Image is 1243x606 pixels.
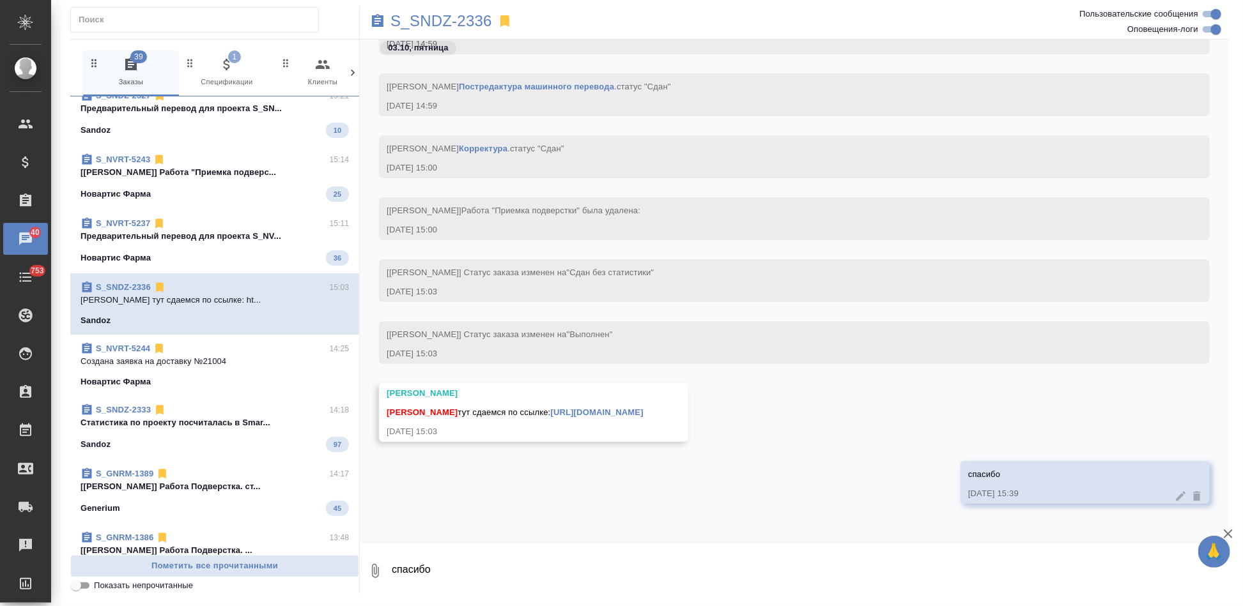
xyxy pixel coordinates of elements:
p: Generium [81,502,120,515]
p: 15:03 [330,281,350,294]
div: S_SNDZ-232715:21Предварительный перевод для проекта S_SN...Sandoz10 [70,82,359,146]
p: 15:14 [330,153,350,166]
span: 10 [326,124,349,137]
span: Показать непрочитанные [94,579,193,592]
p: Sandoz [81,124,111,137]
p: [[PERSON_NAME]] Работа Подверстка. ... [81,544,349,557]
span: 97 [326,438,349,451]
span: 25 [326,188,349,201]
span: Оповещения-логи [1127,23,1198,36]
div: S_NVRT-523715:11Предварительный перевод для проекта S_NV...Новартис Фарма36 [70,209,359,273]
div: S_GNRM-138613:48[[PERSON_NAME]] Работа Подверстка. ...Generium47 [70,524,359,587]
div: S_NVRT-524315:14[[PERSON_NAME]] Работа "Приемка подверс...Новартис Фарма25 [70,146,359,209]
svg: Отписаться [153,153,166,166]
div: [DATE] 15:39 [968,487,1165,500]
span: спасибо [968,469,1000,479]
span: [PERSON_NAME] [387,407,458,417]
input: Поиск [79,11,318,29]
span: статус "Сдан" [510,144,564,153]
a: 753 [3,261,48,293]
a: 40 [3,223,48,255]
svg: Отписаться [153,342,166,355]
p: Новартис Фарма [81,252,151,264]
span: "Выполнен" [567,330,613,339]
p: [[PERSON_NAME]] Работа "Приемка подверс... [81,166,349,179]
p: 14:17 [330,467,350,480]
div: S_GNRM-138914:17[[PERSON_NAME]] Работа Подверстка. ст...Generium45 [70,460,359,524]
div: [DATE] 15:03 [387,425,644,438]
p: Sandoz [81,438,111,451]
svg: Отписаться [153,217,166,230]
span: 40 [23,226,47,239]
span: 🙏 [1203,538,1225,565]
a: S_NVRT-5243 [96,155,150,164]
span: Заказы [88,57,174,88]
a: S_SNDZ-2336 [390,15,492,27]
span: Работа "Приемка подверстки" была удалена: [461,206,640,215]
p: Предварительный перевод для проекта S_SN... [81,102,349,115]
svg: Зажми и перетащи, чтобы поменять порядок вкладок [184,57,196,69]
span: [[PERSON_NAME] . [387,82,671,91]
svg: Отписаться [153,281,166,294]
p: Новартис Фарма [81,188,151,201]
span: [[PERSON_NAME]] Статус заказа изменен на [387,268,654,277]
button: 🙏 [1198,536,1230,568]
a: Корректура [459,144,507,153]
a: Постредактура машинного перевода [459,82,614,91]
a: [URL][DOMAIN_NAME] [551,407,644,417]
p: 03.10, пятница [388,42,449,54]
p: 15:11 [330,217,350,230]
span: Спецификации [184,57,270,88]
span: 1 [228,50,241,63]
span: Пометить все прочитанными [77,559,352,573]
span: 36 [326,252,349,264]
p: Cтатистика по проекту посчиталась в Smar... [81,416,349,429]
span: 39 [130,50,147,63]
p: 14:18 [330,404,350,416]
div: [DATE] 14:59 [387,100,1165,112]
button: Пометить все прочитанными [70,555,359,577]
span: 753 [23,264,52,277]
svg: Зажми и перетащи, чтобы поменять порядок вкладок [280,57,292,69]
svg: Зажми и перетащи, чтобы поменять порядок вкладок [88,57,100,69]
div: S_SNDZ-233314:18Cтатистика по проекту посчиталась в Smar...Sandoz97 [70,396,359,460]
span: [[PERSON_NAME]] Статус заказа изменен на [387,330,612,339]
p: 14:25 [330,342,350,355]
div: [DATE] 15:00 [387,223,1165,236]
span: тут сдаемся по ссылке: [387,407,644,417]
a: S_GNRM-1386 [96,533,153,542]
span: Клиенты [280,57,366,88]
p: Предварительный перевод для проекта S_NV... [81,230,349,243]
a: S_NVRT-5244 [96,344,150,353]
div: S_NVRT-524414:25Создана заявка на доставку №21004Новартис Фарма [70,335,359,396]
svg: Отписаться [156,467,169,480]
span: [[PERSON_NAME]] [387,206,640,215]
span: Пользовательские сообщения [1079,8,1198,20]
div: [DATE] 15:00 [387,162,1165,174]
svg: Отписаться [156,531,169,544]
span: 45 [326,502,349,515]
span: статус "Сдан" [617,82,671,91]
p: Создана заявка на доставку №21004 [81,355,349,368]
a: S_SNDZ-2333 [96,405,151,414]
div: [DATE] 15:03 [387,347,1165,360]
a: S_GNRM-1389 [96,469,153,478]
div: [DATE] 15:03 [387,285,1165,298]
div: S_SNDZ-233615:03[PERSON_NAME] тут сдаемся по ссылке: ht...Sandoz [70,273,359,335]
a: S_SNDZ-2336 [96,282,151,292]
p: [PERSON_NAME] тут сдаемся по ссылке: ht... [81,294,349,307]
p: 13:48 [330,531,350,544]
span: "Сдан без статистики" [567,268,654,277]
p: Sandoz [81,314,111,327]
p: Новартис Фарма [81,375,151,388]
a: S_NVRT-5237 [96,218,150,228]
div: [PERSON_NAME] [387,387,644,400]
span: [[PERSON_NAME] . [387,144,564,153]
svg: Отписаться [153,404,166,416]
p: [[PERSON_NAME]] Работа Подверстка. ст... [81,480,349,493]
